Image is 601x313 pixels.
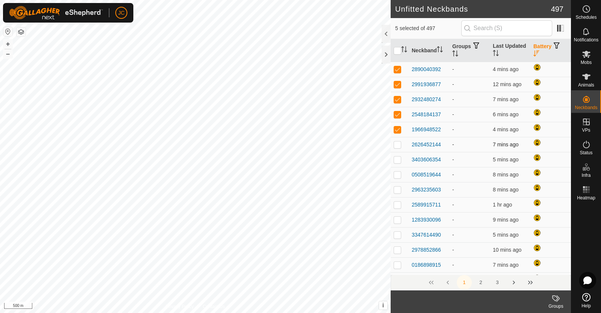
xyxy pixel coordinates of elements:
span: i [382,302,384,308]
td: - [449,212,490,227]
span: 15 Aug 2025, 11:49 am [493,202,512,208]
span: 15 Aug 2025, 1:11 pm [493,217,518,223]
td: - [449,272,490,287]
img: Gallagher Logo [9,6,103,20]
div: 1966948522 [412,126,441,134]
div: 0186898915 [412,261,441,269]
td: - [449,122,490,137]
span: 15 Aug 2025, 1:14 pm [493,111,518,117]
td: - [449,197,490,212]
td: - [449,77,490,92]
span: 497 [551,3,563,15]
button: – [3,49,12,58]
div: Groups [541,303,571,310]
span: 15 Aug 2025, 1:12 pm [493,187,518,193]
span: JC [118,9,124,17]
span: 15 Aug 2025, 1:10 pm [493,247,521,253]
span: Neckbands [575,105,597,110]
span: 15 Aug 2025, 1:13 pm [493,96,518,102]
div: 2932480274 [412,96,441,103]
h2: Unfitted Neckbands [395,5,551,14]
th: Last Updated [490,39,530,62]
td: - [449,137,490,152]
div: 2589915711 [412,201,441,209]
button: Next Page [506,275,521,290]
a: Contact Us [203,303,225,310]
th: Groups [449,39,490,62]
span: Mobs [581,60,592,65]
button: + [3,40,12,49]
a: Help [571,290,601,311]
button: 1 [457,275,472,290]
p-sorticon: Activate to sort [437,47,443,53]
div: 2963235603 [412,186,441,194]
td: - [449,227,490,242]
span: 15 Aug 2025, 1:16 pm [493,126,518,132]
div: 2991936877 [412,81,441,88]
div: 0508519644 [412,171,441,179]
p-sorticon: Activate to sort [533,52,539,58]
a: Privacy Policy [166,303,194,310]
span: Heatmap [577,196,595,200]
td: - [449,62,490,77]
button: Last Page [523,275,538,290]
th: Battery [530,39,571,62]
button: Reset Map [3,27,12,36]
span: VPs [582,128,590,132]
th: Neckband [409,39,449,62]
div: 2626452144 [412,141,441,149]
div: 3347614490 [412,231,441,239]
span: 5 selected of 497 [395,24,461,32]
span: 15 Aug 2025, 1:13 pm [493,141,518,147]
span: 15 Aug 2025, 1:08 pm [493,81,521,87]
td: - [449,92,490,107]
td: - [449,107,490,122]
div: 2548184137 [412,111,441,119]
span: Infra [581,173,590,178]
button: Map Layers [17,27,26,36]
span: Animals [578,83,594,87]
span: 15 Aug 2025, 1:12 pm [493,172,518,178]
span: 15 Aug 2025, 1:16 pm [493,232,518,238]
div: 2890040392 [412,65,441,73]
span: Schedules [575,15,596,20]
span: 15 Aug 2025, 1:15 pm [493,156,518,163]
button: i [379,301,387,310]
p-sorticon: Activate to sort [493,51,499,57]
td: - [449,242,490,257]
div: 1283930096 [412,216,441,224]
span: Help [581,304,591,308]
span: Notifications [574,38,598,42]
td: - [449,257,490,272]
span: 15 Aug 2025, 1:13 pm [493,262,518,268]
button: 3 [490,275,505,290]
span: 15 Aug 2025, 1:16 pm [493,66,518,72]
td: - [449,167,490,182]
td: - [449,152,490,167]
button: 2 [473,275,488,290]
p-sorticon: Activate to sort [452,52,458,58]
div: 3403606354 [412,156,441,164]
div: 2978852866 [412,246,441,254]
p-sorticon: Activate to sort [401,47,407,53]
span: Status [580,150,592,155]
td: - [449,182,490,197]
input: Search (S) [461,20,552,36]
